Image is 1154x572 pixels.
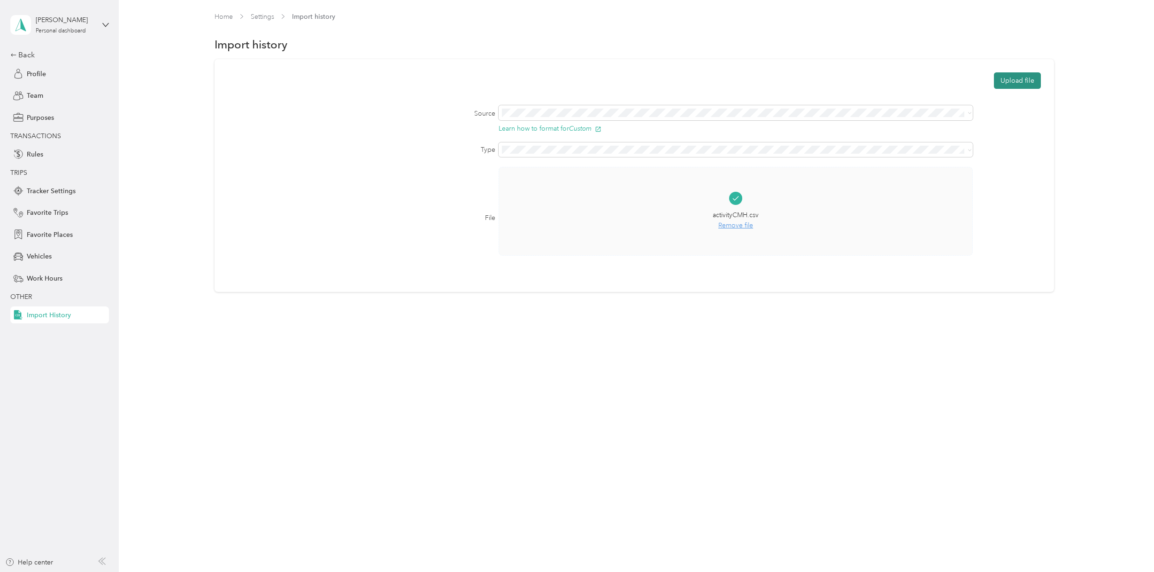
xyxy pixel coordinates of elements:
[499,125,601,133] button: Learn how to format forCustom
[292,12,335,22] span: Import history
[27,69,46,79] span: Profile
[27,91,43,101] span: Team
[36,28,86,34] div: Personal dashboard
[10,132,61,140] span: TRANSACTIONS
[228,213,495,223] label: File
[27,113,54,123] span: Purposes
[215,13,233,21] a: Home
[228,145,495,155] label: Type
[5,557,53,567] button: Help center
[499,167,972,255] span: activityCMH.csvRemove file
[10,169,27,177] span: TRIPS
[27,230,73,240] span: Favorite Places
[27,310,71,320] span: Import History
[27,208,68,218] span: Favorite Trips
[713,220,759,231] span: Remove file
[228,109,495,118] label: Source
[27,251,52,261] span: Vehicles
[27,149,43,159] span: Rules
[10,293,32,301] span: OTHER
[994,72,1041,89] button: Upload file
[36,15,94,25] div: [PERSON_NAME]
[1101,519,1154,572] iframe: Everlance-gr Chat Button Frame
[27,186,76,196] span: Tracker Settings
[569,125,592,132] i: Custom
[251,13,274,21] a: Settings
[215,39,287,49] h1: Import history
[10,49,104,61] div: Back
[27,274,62,283] span: Work Hours
[713,210,759,220] p: activityCMH.csv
